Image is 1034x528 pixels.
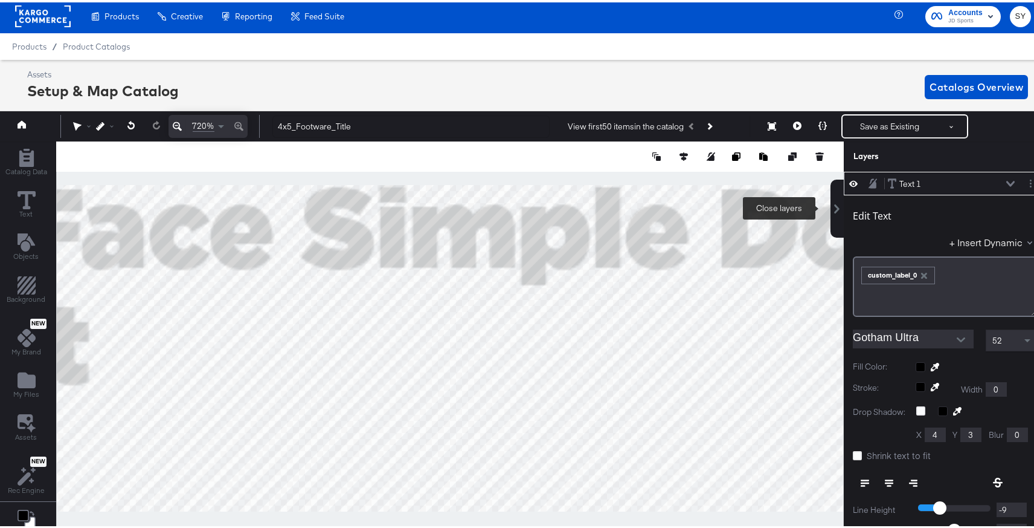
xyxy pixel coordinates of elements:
div: Setup & Map Catalog [27,78,179,99]
span: Catalog Data [5,165,47,174]
div: View first 50 items in the catalog [568,119,684,130]
label: Stroke: [853,380,907,394]
label: Drop Shadow: [853,404,907,416]
span: Text [20,207,33,217]
button: Text 1 [887,175,922,188]
button: Assets [8,408,45,443]
label: Fill Color: [853,359,907,370]
button: AccountsJD Sports [925,4,1001,25]
button: Next Product [701,113,718,135]
button: Text [10,186,43,221]
svg: Copy image [732,150,740,158]
button: Add Text [7,229,47,263]
span: Catalogs Overview [930,76,1023,93]
div: Assets [27,67,179,78]
span: Assets [16,430,37,440]
span: 52 [992,333,1002,344]
button: Open [952,328,970,347]
div: Text 1 [899,176,921,187]
span: / [47,39,63,49]
span: SY [1015,7,1026,21]
label: Line Height [853,502,909,513]
label: Y [952,427,957,438]
span: Creative [171,9,203,19]
span: New [30,455,47,463]
button: NewRec Engine [1,451,52,497]
span: New [30,318,47,325]
button: Save as Existing [843,113,937,135]
span: Products [12,39,47,49]
div: Edit Text [853,207,891,220]
span: Objects [14,249,39,259]
span: My Brand [11,345,41,354]
span: Reporting [235,9,272,19]
span: JD Sports [948,14,983,24]
span: Rec Engine [8,483,45,493]
div: custom_label_0 [862,265,934,281]
span: Accounts [948,4,983,17]
span: My Files [13,387,39,397]
span: Feed Suite [304,9,344,19]
button: Copy image [732,148,744,160]
button: SY [1010,4,1031,25]
span: 720% [193,118,214,129]
span: Shrink text to fit [867,447,931,459]
button: Paste image [759,148,771,160]
button: Catalogs Overview [925,73,1028,97]
span: Products [104,9,139,19]
span: Background [7,292,46,302]
button: Add Files [6,366,47,400]
button: NewMy Brand [4,313,48,358]
label: Width [961,382,983,393]
a: Product Catalogs [63,39,130,49]
div: Layers [853,148,977,160]
label: X [916,427,922,438]
svg: Paste image [759,150,768,158]
label: Blur [989,427,1004,438]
